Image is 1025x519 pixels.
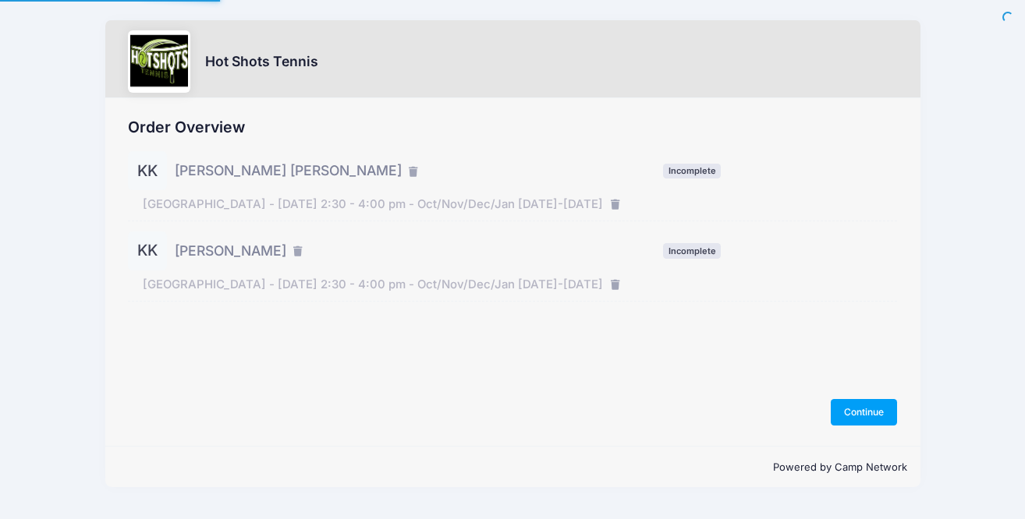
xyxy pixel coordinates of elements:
h2: Order Overview [128,118,898,136]
h3: Hot Shots Tennis [205,53,318,69]
div: KK [128,151,167,190]
div: KK [128,231,167,270]
span: [PERSON_NAME] [PERSON_NAME] [175,161,402,181]
span: Registration information for this participant is not complete. [663,243,721,258]
button: Continue [831,399,898,425]
p: Powered by Camp Network [118,460,908,475]
span: [GEOGRAPHIC_DATA] - [DATE] 2:30 - 4:00 pm - Oct/Nov/Dec/Jan [DATE]-[DATE] [143,276,603,293]
span: [PERSON_NAME] [175,241,286,261]
span: [GEOGRAPHIC_DATA] - [DATE] 2:30 - 4:00 pm - Oct/Nov/Dec/Jan [DATE]-[DATE] [143,196,603,213]
span: Registration information for this participant is not complete. [663,164,721,178]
